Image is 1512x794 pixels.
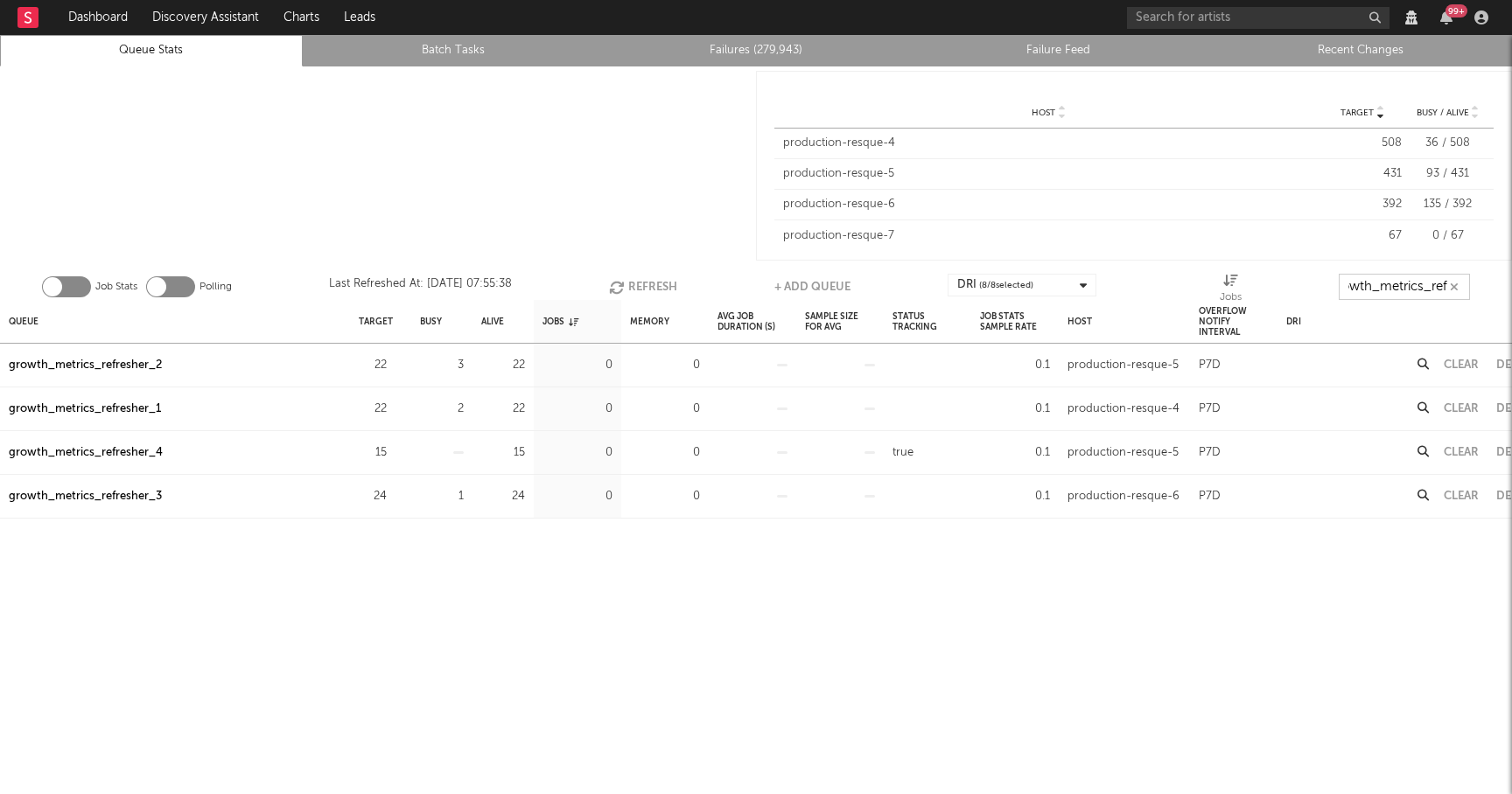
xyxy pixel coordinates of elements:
div: 24 [359,486,387,507]
div: Overflow Notify Interval [1199,303,1269,340]
div: 0 [630,355,700,376]
div: Jobs [1220,274,1242,307]
div: production-resque-5 [1067,355,1179,376]
div: 99 + [1445,4,1467,17]
div: 15 [481,442,525,463]
div: 431 [1323,165,1402,183]
div: 2 [420,399,464,420]
div: 0 [630,486,700,507]
a: growth_metrics_refresher_4 [9,442,163,463]
div: Alive [481,303,504,340]
div: 22 [359,399,387,420]
div: 0 [630,442,700,463]
div: production-resque-5 [783,165,1314,183]
div: 392 [1323,196,1402,213]
div: Sample Size For Avg [805,303,875,340]
label: Polling [199,276,232,297]
div: 3 [420,355,464,376]
label: Job Stats [95,276,137,297]
div: 1 [420,486,464,507]
div: 93 / 431 [1410,165,1485,183]
div: P7D [1199,355,1221,376]
div: 24 [481,486,525,507]
div: 22 [481,355,525,376]
div: production-resque-4 [783,135,1314,152]
div: Memory [630,303,669,340]
div: P7D [1199,442,1221,463]
div: production-resque-5 [1067,442,1179,463]
div: Last Refreshed At: [DATE] 07:55:38 [329,274,512,300]
div: Busy [420,303,442,340]
div: P7D [1199,399,1221,420]
div: Jobs [542,303,578,340]
div: 67 [1323,227,1402,245]
div: Host [1067,303,1092,340]
div: production-resque-7 [783,227,1314,245]
div: DRI [1286,303,1301,340]
span: Busy / Alive [1417,108,1469,118]
div: 0 [542,399,612,420]
a: Failure Feed [917,40,1200,61]
span: Host [1032,108,1055,118]
button: Clear [1444,491,1479,502]
div: 0.1 [980,486,1050,507]
div: DRI [957,275,1033,296]
div: 0 [630,399,700,420]
div: 22 [359,355,387,376]
a: growth_metrics_refresher_1 [9,399,161,420]
button: Refresh [609,274,677,300]
a: growth_metrics_refresher_2 [9,355,162,376]
button: Clear [1444,403,1479,414]
div: Status Tracking [892,303,962,340]
div: Queue [9,303,38,340]
div: Avg Job Duration (s) [717,303,787,340]
a: growth_metrics_refresher_3 [9,486,162,507]
div: 22 [481,399,525,420]
div: 0.1 [980,355,1050,376]
input: Search for artists [1127,7,1389,29]
div: 0.1 [980,442,1050,463]
div: 135 / 392 [1410,196,1485,213]
div: Job Stats Sample Rate [980,303,1050,340]
a: Recent Changes [1219,40,1502,61]
div: production-resque-6 [783,196,1314,213]
div: 0 [542,355,612,376]
div: 0 [542,442,612,463]
button: Clear [1444,447,1479,458]
button: + Add Queue [774,274,850,300]
a: Batch Tasks [312,40,596,61]
a: Queue Stats [10,40,293,61]
span: ( 8 / 8 selected) [979,275,1033,296]
button: 99+ [1440,10,1452,24]
div: 15 [359,442,387,463]
div: 508 [1323,135,1402,152]
div: 36 / 508 [1410,135,1485,152]
div: Target [359,303,393,340]
div: true [892,442,913,463]
div: Jobs [1220,287,1242,308]
input: Search... [1339,274,1470,300]
div: production-resque-4 [1067,399,1179,420]
div: production-resque-6 [1067,486,1179,507]
div: 0 [542,486,612,507]
div: 0.1 [980,399,1050,420]
span: Target [1340,108,1374,118]
div: P7D [1199,486,1221,507]
a: Failures (279,943) [614,40,898,61]
button: Clear [1444,359,1479,371]
div: 0 / 67 [1410,227,1485,245]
